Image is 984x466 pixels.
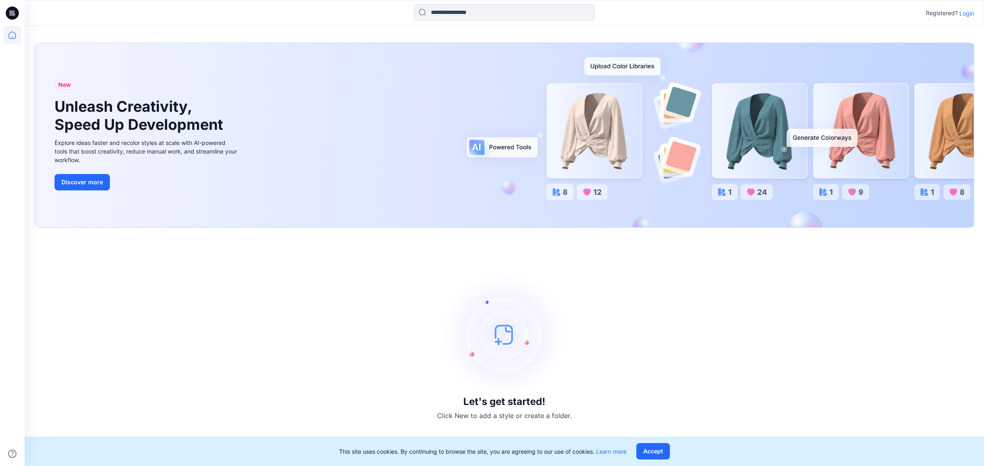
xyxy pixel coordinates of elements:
span: New [58,80,71,90]
h3: Let's get started! [463,396,545,407]
button: Discover more [55,174,110,190]
p: Login [959,9,974,18]
a: Discover more [55,174,239,190]
button: Accept [636,443,670,459]
img: empty-state-image.svg [443,273,566,396]
h1: Unleash Creativity, Speed Up Development [55,98,227,133]
p: Registered? [926,8,958,18]
div: Explore ideas faster and recolor styles at scale with AI-powered tools that boost creativity, red... [55,138,239,164]
a: Learn more [596,448,626,455]
p: This site uses cookies. By continuing to browse the site, you are agreeing to our use of cookies. [339,447,626,456]
p: Click New to add a style or create a folder. [437,411,572,421]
